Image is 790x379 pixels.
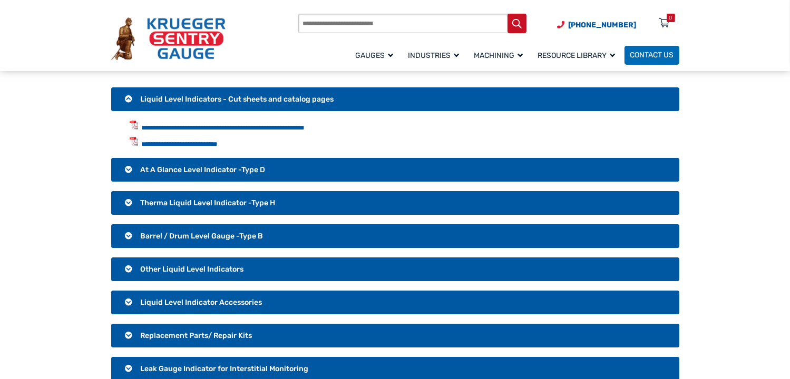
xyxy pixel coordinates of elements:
span: Replacement Parts/ Repair Kits [140,331,252,340]
a: Resource Library [532,44,625,66]
span: Leak Gauge Indicator for Interstitial Monitoring [140,364,308,373]
span: [PHONE_NUMBER] [569,21,637,29]
span: Resource Library [538,51,615,60]
span: Therma Liquid Level Indicator -Type H [140,198,275,207]
a: Machining [469,44,532,66]
a: Contact Us [625,46,679,65]
a: Gauges [350,44,403,66]
span: Liquid Level Indicators - Cut sheets and catalog pages [140,95,334,104]
span: Industries [408,51,459,60]
span: Gauges [355,51,393,60]
div: 0 [669,14,672,22]
a: Phone Number (920) 434-8860 [558,19,637,31]
img: Krueger Sentry Gauge [111,17,226,59]
span: Other Liquid Level Indicators [140,265,243,274]
span: At A Glance Level Indicator -Type D [140,165,265,174]
a: Industries [403,44,469,66]
span: Machining [474,51,523,60]
span: Liquid Level Indicator Accessories [140,298,262,307]
span: Barrel / Drum Level Gauge -Type B [140,232,263,241]
span: Contact Us [630,51,674,60]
